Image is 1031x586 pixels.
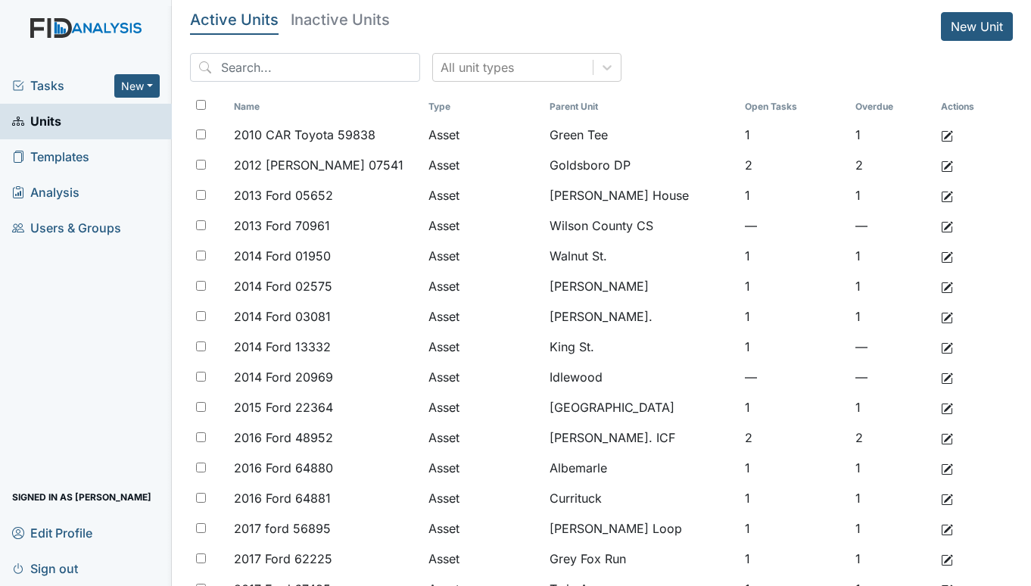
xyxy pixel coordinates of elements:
span: Analysis [12,181,79,204]
span: Templates [12,145,89,169]
td: Albemarle [544,453,739,483]
td: 1 [739,392,849,422]
input: Toggle All Rows Selected [196,100,206,110]
td: 1 [849,453,935,483]
span: 2014 Ford 01950 [234,247,331,265]
td: [PERSON_NAME]. [544,301,739,332]
td: Idlewood [544,362,739,392]
td: Asset [422,150,544,180]
span: 2015 Ford 22364 [234,398,333,416]
td: [PERSON_NAME] [544,271,739,301]
span: 2016 Ford 64881 [234,489,331,507]
td: [PERSON_NAME]. ICF [544,422,739,453]
td: Asset [422,392,544,422]
span: 2012 [PERSON_NAME] 07541 [234,156,403,174]
span: 2013 Ford 05652 [234,186,333,204]
td: [PERSON_NAME] Loop [544,513,739,544]
td: 1 [849,180,935,210]
h5: Inactive Units [291,12,390,27]
td: [GEOGRAPHIC_DATA] [544,392,739,422]
td: Asset [422,332,544,362]
a: Tasks [12,76,114,95]
button: New [114,74,160,98]
td: Asset [422,271,544,301]
td: Asset [422,513,544,544]
span: Signed in as [PERSON_NAME] [12,485,151,509]
span: Sign out [12,556,78,580]
td: 2 [739,150,849,180]
td: — [739,362,849,392]
td: 2 [849,150,935,180]
th: Toggle SortBy [228,94,423,120]
div: All unit types [441,58,514,76]
input: Search... [190,53,420,82]
td: 1 [739,120,849,150]
span: 2016 Ford 64880 [234,459,333,477]
td: 1 [849,392,935,422]
td: King St. [544,332,739,362]
td: 1 [739,301,849,332]
td: Currituck [544,483,739,513]
td: 1 [849,513,935,544]
td: 1 [739,241,849,271]
td: — [849,332,935,362]
td: — [739,210,849,241]
td: Asset [422,544,544,574]
span: 2017 ford 56895 [234,519,331,538]
span: Users & Groups [12,217,121,240]
td: 1 [739,180,849,210]
td: [PERSON_NAME] House [544,180,739,210]
td: 1 [739,453,849,483]
span: 2017 Ford 62225 [234,550,332,568]
td: 1 [849,483,935,513]
span: Units [12,110,61,133]
td: 1 [739,332,849,362]
td: — [849,210,935,241]
td: 1 [739,271,849,301]
td: Asset [422,362,544,392]
td: — [849,362,935,392]
span: 2014 Ford 02575 [234,277,332,295]
td: Asset [422,483,544,513]
td: 2 [849,422,935,453]
span: 2014 Ford 03081 [234,307,331,326]
th: Actions [935,94,1011,120]
td: 1 [739,483,849,513]
td: 1 [849,120,935,150]
td: Walnut St. [544,241,739,271]
td: 2 [739,422,849,453]
span: 2010 CAR Toyota 59838 [234,126,375,144]
span: 2013 Ford 70961 [234,217,330,235]
td: 1 [849,544,935,574]
td: 1 [849,241,935,271]
td: Asset [422,453,544,483]
td: 1 [849,271,935,301]
td: Asset [422,180,544,210]
td: Wilson County CS [544,210,739,241]
th: Toggle SortBy [422,94,544,120]
td: Asset [422,241,544,271]
th: Toggle SortBy [739,94,849,120]
th: Toggle SortBy [849,94,935,120]
th: Toggle SortBy [544,94,739,120]
td: Asset [422,120,544,150]
span: 2014 Ford 20969 [234,368,333,386]
td: Asset [422,210,544,241]
span: Edit Profile [12,521,92,544]
td: Green Tee [544,120,739,150]
span: 2014 Ford 13332 [234,338,331,356]
td: 1 [739,513,849,544]
td: 1 [739,544,849,574]
td: 1 [849,301,935,332]
span: 2016 Ford 48952 [234,429,333,447]
td: Asset [422,301,544,332]
td: Asset [422,422,544,453]
td: Grey Fox Run [544,544,739,574]
a: New Unit [941,12,1013,41]
td: Goldsboro DP [544,150,739,180]
h5: Active Units [190,12,279,27]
